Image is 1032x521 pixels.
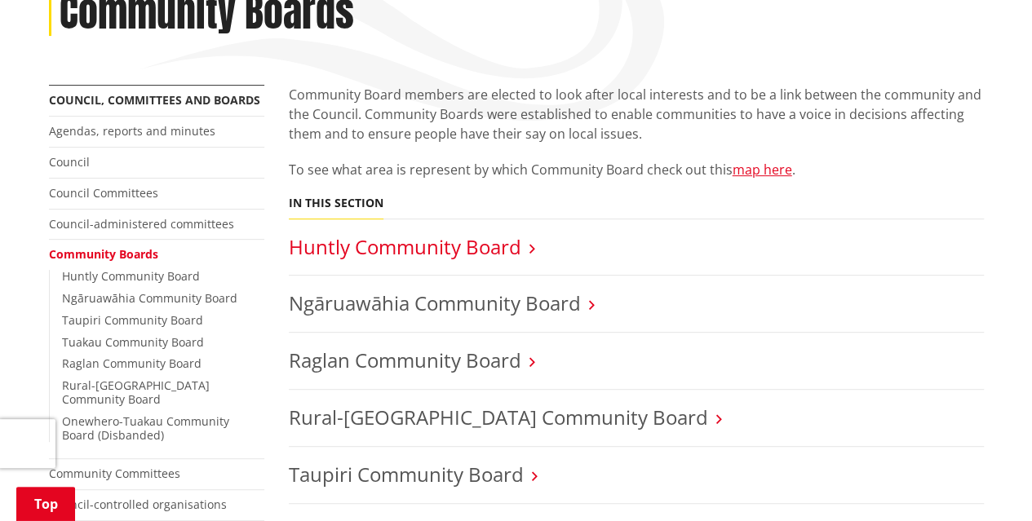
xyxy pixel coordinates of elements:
a: Huntly Community Board [62,268,200,284]
a: Council-administered committees [49,216,234,232]
a: Community Boards [49,246,158,262]
a: Top [16,487,75,521]
a: Onewhero-Tuakau Community Board (Disbanded) [62,413,229,443]
p: To see what area is represent by which Community Board check out this . [289,160,984,179]
a: Rural-[GEOGRAPHIC_DATA] Community Board [62,378,210,407]
a: Council Committees [49,185,158,201]
a: Community Committees [49,466,180,481]
a: Taupiri Community Board [62,312,203,328]
a: Council, committees and boards [49,92,260,108]
a: Taupiri Community Board [289,461,524,488]
p: Community Board members are elected to look after local interests and to be a link between the co... [289,85,984,143]
a: Council-controlled organisations [49,497,227,512]
a: Raglan Community Board [62,355,202,371]
a: Agendas, reports and minutes [49,123,215,139]
a: map here [733,161,792,179]
a: Raglan Community Board [289,347,521,373]
a: Tuakau Community Board [62,334,204,350]
a: Rural-[GEOGRAPHIC_DATA] Community Board [289,404,708,430]
a: Ngāruawāhia Community Board [62,290,237,306]
a: Council [49,154,90,170]
a: Ngāruawāhia Community Board [289,289,581,316]
a: Huntly Community Board [289,233,521,260]
h5: In this section [289,196,383,210]
iframe: Messenger Launcher [957,453,1016,511]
